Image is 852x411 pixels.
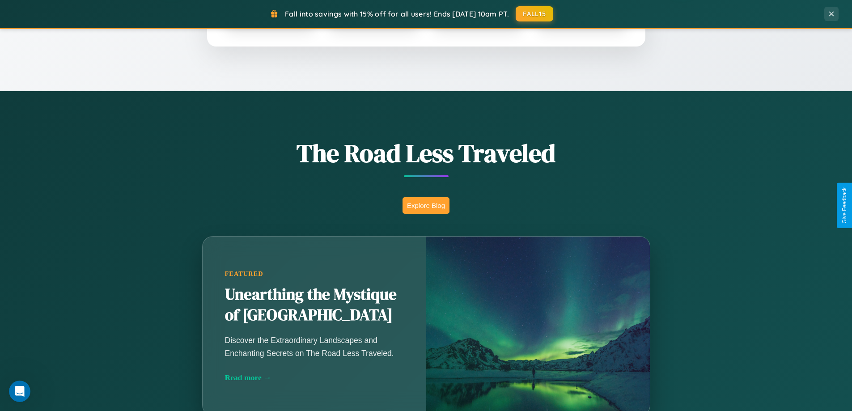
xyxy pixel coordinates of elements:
button: FALL15 [516,6,553,21]
div: Featured [225,270,404,278]
iframe: Intercom live chat [9,381,30,402]
div: Read more → [225,373,404,382]
p: Discover the Extraordinary Landscapes and Enchanting Secrets on The Road Less Traveled. [225,334,404,359]
div: Give Feedback [841,187,848,224]
span: Fall into savings with 15% off for all users! Ends [DATE] 10am PT. [285,9,509,18]
h1: The Road Less Traveled [158,136,695,170]
button: Explore Blog [403,197,449,214]
h2: Unearthing the Mystique of [GEOGRAPHIC_DATA] [225,284,404,326]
